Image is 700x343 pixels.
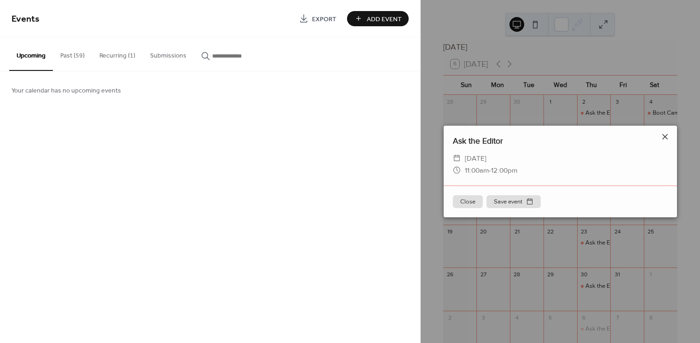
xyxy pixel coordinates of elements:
[12,86,121,96] span: Your calendar has no upcoming events
[9,37,53,71] button: Upcoming
[367,14,402,24] span: Add Event
[347,11,409,26] button: Add Event
[53,37,92,70] button: Past (59)
[489,166,491,174] span: -
[453,195,483,208] button: Close
[453,164,461,176] div: ​
[444,135,677,147] div: Ask the Editor
[292,11,343,26] a: Export
[143,37,194,70] button: Submissions
[465,152,486,164] span: [DATE]
[92,37,143,70] button: Recurring (1)
[465,166,489,174] span: 11:00am
[312,14,336,24] span: Export
[491,166,517,174] span: 12:00pm
[453,152,461,164] div: ​
[12,10,40,28] span: Events
[486,195,541,208] button: Save event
